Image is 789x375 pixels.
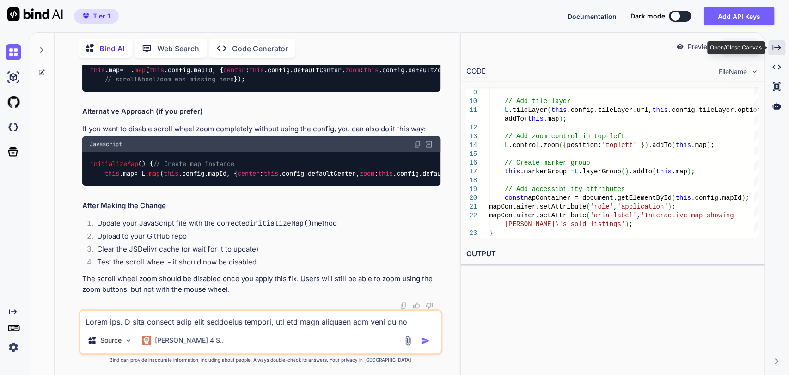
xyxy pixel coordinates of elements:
span: this [90,66,105,74]
span: this [504,168,520,175]
span: ) [625,168,629,175]
span: FileName [719,67,747,76]
span: mapId [194,66,212,74]
p: The scroll wheel zoom should be disabled once you apply this fix. Users will still be able to zoo... [82,274,441,295]
span: ) [706,141,710,149]
span: this [149,66,164,74]
div: 9 [466,88,477,97]
span: [PERSON_NAME]\'s sold listings' [504,221,624,228]
span: .control.zoom [508,141,559,149]
span: ( [547,106,551,114]
button: Documentation [568,12,617,21]
div: 19 [466,185,477,194]
code: initializeMap() [250,219,312,228]
span: .map [672,168,687,175]
span: defaultZoom [408,66,449,74]
p: If you want to disable scroll wheel zoom completely without using the config, you can also do it ... [82,124,441,135]
li: Upload to your GitHub repo [90,231,441,244]
li: Test the scroll wheel - it should now be disabled [90,257,441,270]
span: { [563,141,566,149]
span: map [123,169,134,178]
span: center [223,66,245,74]
img: githubLight [6,94,21,110]
div: Open/Close Canvas [707,41,765,54]
span: config [397,169,419,178]
span: // Create map instance [153,160,234,168]
div: 10 [466,97,477,106]
span: config [182,169,204,178]
span: map [149,169,160,178]
p: Code Generator [232,43,288,54]
span: position: [567,141,602,149]
span: } [489,229,493,237]
span: defaultCenter [308,169,356,178]
code: . = L. ( . . , { : . . , : . . , : }); [90,65,515,84]
span: this [378,169,393,178]
h2: Alternative Approach (if you prefer) [82,106,441,117]
span: mapContainer = document.getElementById [524,194,671,202]
span: // Add accessibility attributes [504,185,624,193]
div: 23 [466,229,477,238]
span: ( [621,168,624,175]
span: .map [543,115,559,123]
div: 18 [466,176,477,185]
span: Tier 1 [93,12,110,21]
span: this [364,66,379,74]
span: 'role' [590,203,613,210]
div: CODE [466,66,486,77]
div: 15 [466,150,477,159]
span: 'Interactive map showing [640,212,734,219]
div: 11 [466,106,477,115]
span: this [656,168,672,175]
img: attachment [403,335,413,346]
img: darkCloudIdeIcon [6,119,21,135]
span: ( [672,141,675,149]
span: ( [559,141,563,149]
div: 20 [466,194,477,203]
span: this [104,169,119,178]
span: Javascript [90,141,122,148]
span: map [135,66,146,74]
span: ( [586,212,590,219]
img: Open in Browser [425,140,433,148]
span: L [504,141,508,149]
span: ) [687,168,691,175]
span: mapContainer.setAttribute [489,212,586,219]
span: ; [710,141,714,149]
img: Pick Models [124,337,132,344]
span: .map [691,141,707,149]
p: [PERSON_NAME] 4 S.. [155,336,224,345]
img: premium [83,13,89,19]
span: ) [559,115,563,123]
span: 'aria-label' [590,212,636,219]
span: this [249,66,264,74]
span: .config.mapId [691,194,741,202]
span: config [168,66,190,74]
span: L [504,106,508,114]
span: this [675,194,691,202]
p: Source [100,336,122,345]
div: 16 [466,159,477,167]
span: this [675,141,691,149]
div: 21 [466,203,477,211]
span: this [652,106,668,114]
img: chevron down [751,68,758,75]
img: dislike [426,302,433,309]
div: 17 [466,167,477,176]
h2: OUTPUT [461,243,764,265]
span: .config.tileLayer.url, [567,106,652,114]
span: // Create marker group [504,159,590,166]
span: // Add zoom control in top-left [504,133,624,140]
span: .markerGroup = [520,168,575,175]
span: .layerGroup [578,168,621,175]
li: Update your JavaScript file with the corrected method [90,218,441,231]
span: initializeMap [90,160,138,168]
span: config [282,169,304,178]
p: Preview [688,42,713,51]
span: } [640,141,644,149]
span: this [551,106,567,114]
span: ( [524,115,527,123]
p: Bind AI [99,43,124,54]
span: zoom [345,66,360,74]
span: , [636,212,640,219]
